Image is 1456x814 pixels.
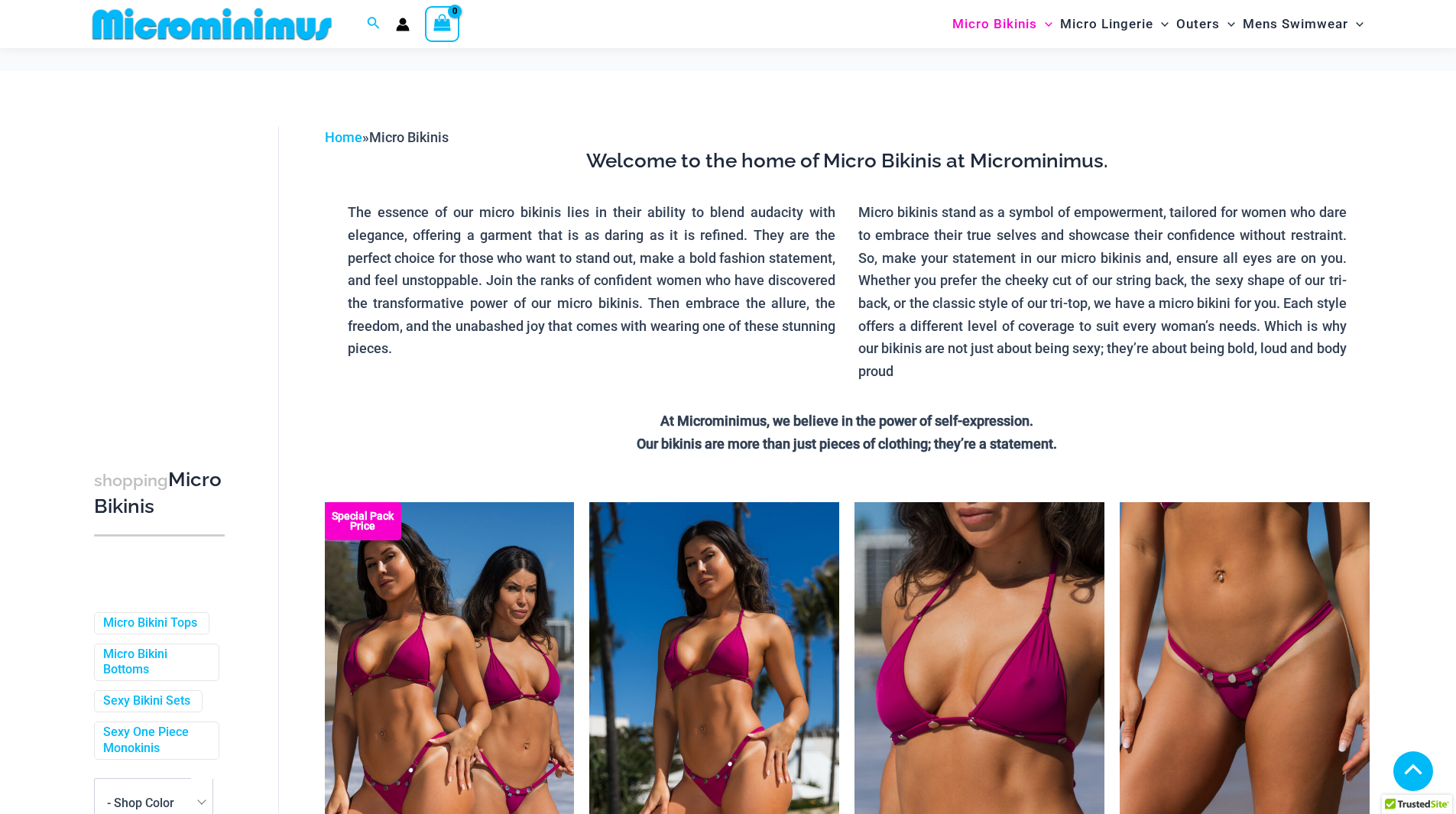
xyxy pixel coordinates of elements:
span: Menu Toggle [1220,5,1235,44]
strong: Our bikinis are more than just pieces of clothing; they’re a statement. [637,436,1057,452]
b: Special Pack Price [325,511,401,531]
span: Menu Toggle [1348,5,1364,44]
nav: Site Navigation [946,2,1370,46]
a: Micro BikinisMenu ToggleMenu Toggle [949,5,1056,44]
span: Mens Swimwear [1243,5,1348,44]
a: Home [325,129,362,145]
iframe: TrustedSite Certified [94,114,232,420]
span: Micro Bikinis [952,5,1037,44]
a: Sexy One Piece Monokinis [103,725,207,757]
strong: At Microminimus, we believe in the power of self-expression. [660,413,1033,429]
h3: Micro Bikinis [94,467,225,520]
p: Micro bikinis stand as a symbol of empowerment, tailored for women who dare to embrace their true... [858,201,1347,383]
a: Mens SwimwearMenu ToggleMenu Toggle [1239,5,1367,44]
span: Micro Lingerie [1060,5,1153,44]
a: View Shopping Cart, empty [425,6,460,41]
span: » [325,129,449,145]
span: shopping [94,471,168,490]
a: Micro Bikini Tops [103,615,197,631]
span: Outers [1176,5,1220,44]
a: Search icon link [367,15,381,34]
a: OutersMenu ToggleMenu Toggle [1172,5,1239,44]
a: Micro LingerieMenu ToggleMenu Toggle [1056,5,1172,44]
a: Sexy Bikini Sets [103,693,190,709]
span: Menu Toggle [1153,5,1169,44]
span: Menu Toggle [1037,5,1052,44]
a: Micro Bikini Bottoms [103,647,207,679]
p: The essence of our micro bikinis lies in their ability to blend audacity with elegance, offering ... [348,201,836,360]
a: Account icon link [396,18,410,31]
span: - Shop Color [107,796,174,810]
span: Micro Bikinis [369,129,449,145]
img: MM SHOP LOGO FLAT [86,7,338,41]
h3: Welcome to the home of Micro Bikinis at Microminimus. [336,148,1358,174]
